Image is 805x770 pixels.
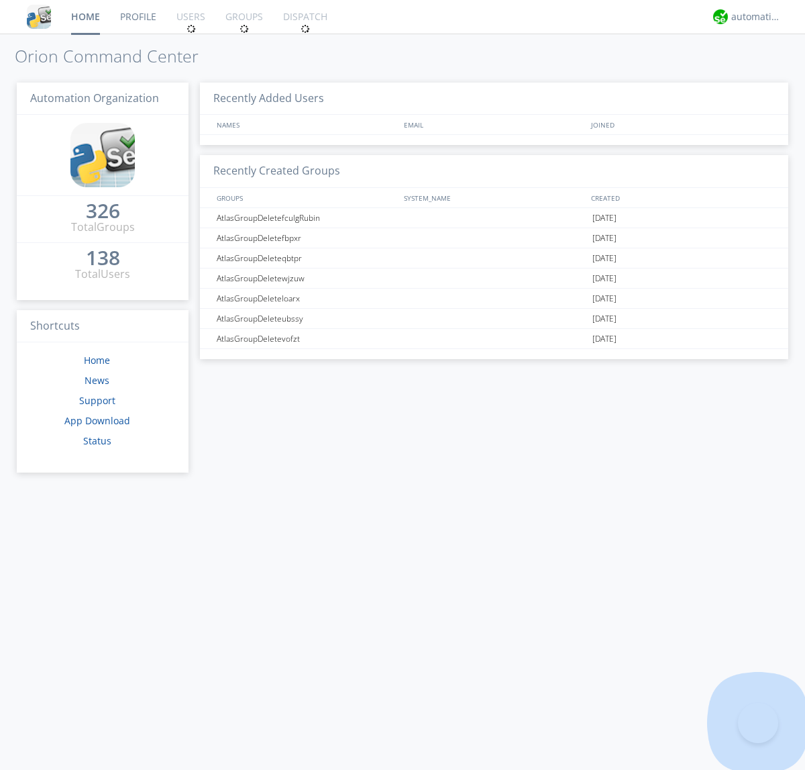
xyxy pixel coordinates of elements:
[200,329,788,349] a: AtlasGroupDeletevofzt[DATE]
[200,155,788,188] h3: Recently Created Groups
[400,115,588,134] div: EMAIL
[213,248,399,268] div: AtlasGroupDeleteqbtpr
[213,269,399,288] div: AtlasGroupDeletewjzuw
[213,208,399,228] div: AtlasGroupDeletefculgRubin
[738,703,778,743] iframe: Toggle Customer Support
[239,24,249,34] img: spin.svg
[713,9,728,24] img: d2d01cd9b4174d08988066c6d424eccd
[200,83,788,115] h3: Recently Added Users
[213,115,397,134] div: NAMES
[200,289,788,309] a: AtlasGroupDeleteloarx[DATE]
[592,309,616,329] span: [DATE]
[400,188,588,207] div: SYSTEM_NAME
[592,289,616,309] span: [DATE]
[79,394,115,407] a: Support
[588,115,775,134] div: JOINED
[200,228,788,248] a: AtlasGroupDeletefbpxr[DATE]
[70,123,135,187] img: cddb5a64eb264b2086981ab96f4c1ba7
[86,251,120,264] div: 138
[200,309,788,329] a: AtlasGroupDeleteubssy[DATE]
[301,24,310,34] img: spin.svg
[592,329,616,349] span: [DATE]
[30,91,159,105] span: Automation Organization
[86,251,120,267] a: 138
[75,267,130,282] div: Total Users
[27,5,51,29] img: cddb5a64eb264b2086981ab96f4c1ba7
[64,414,130,427] a: App Download
[592,208,616,228] span: [DATE]
[200,248,788,269] a: AtlasGroupDeleteqbtpr[DATE]
[588,188,775,207] div: CREATED
[731,10,782,23] div: automation+atlas
[83,434,111,447] a: Status
[200,269,788,289] a: AtlasGroupDeletewjzuw[DATE]
[213,228,399,248] div: AtlasGroupDeletefbpxr
[213,188,397,207] div: GROUPS
[200,208,788,228] a: AtlasGroupDeletefculgRubin[DATE]
[84,354,110,367] a: Home
[213,329,399,348] div: AtlasGroupDeletevofzt
[592,269,616,289] span: [DATE]
[592,228,616,248] span: [DATE]
[85,374,109,387] a: News
[186,24,196,34] img: spin.svg
[86,204,120,218] div: 326
[592,248,616,269] span: [DATE]
[17,310,189,343] h3: Shortcuts
[71,220,135,235] div: Total Groups
[86,204,120,220] a: 326
[213,289,399,308] div: AtlasGroupDeleteloarx
[213,309,399,328] div: AtlasGroupDeleteubssy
